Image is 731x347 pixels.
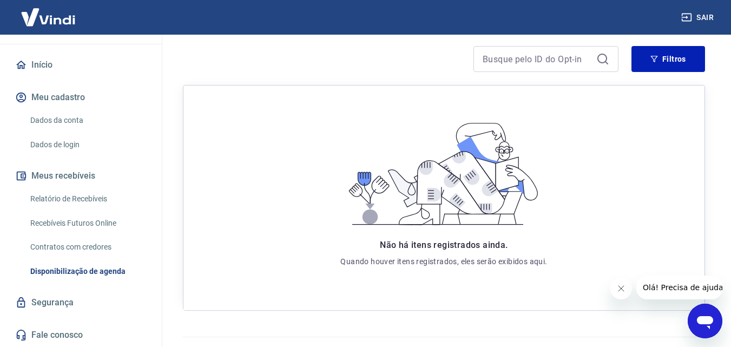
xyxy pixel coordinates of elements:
a: Dados de login [26,134,149,156]
a: Contratos com credores [26,236,149,258]
a: Início [13,53,149,77]
img: Vindi [13,1,83,34]
iframe: Fechar mensagem [610,278,632,299]
a: Relatório de Recebíveis [26,188,149,210]
iframe: Botão para abrir a janela de mensagens [688,304,722,338]
button: Meu cadastro [13,86,149,109]
button: Filtros [631,46,705,72]
p: Quando houver itens registrados, eles serão exibidos aqui. [340,256,547,267]
a: Dados da conta [26,109,149,132]
iframe: Mensagem da empresa [636,276,722,299]
button: Sair [679,8,718,28]
a: Fale conosco [13,323,149,347]
span: Não há itens registrados ainda. [380,240,508,250]
a: Recebíveis Futuros Online [26,212,149,234]
button: Meus recebíveis [13,164,149,188]
span: Olá! Precisa de ajuda? [6,8,91,16]
a: Segurança [13,291,149,315]
a: Disponibilização de agenda [26,260,149,283]
input: Busque pelo ID do Opt-in [483,51,592,67]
